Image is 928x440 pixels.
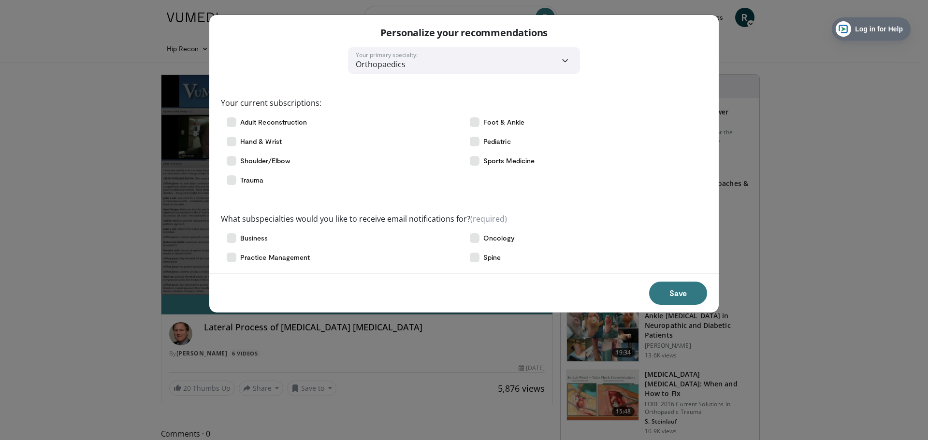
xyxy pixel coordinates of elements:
span: Adult Reconstruction [240,117,307,127]
span: Business [240,233,268,243]
span: Spine [483,253,501,262]
span: Trauma [240,175,263,185]
span: Practice Management [240,253,310,262]
span: Shoulder/Elbow [240,156,290,166]
span: Oncology [483,233,515,243]
label: Your current subscriptions: [221,97,321,109]
span: Foot & Ankle [483,117,524,127]
span: Pediatric [483,137,511,146]
span: Hand & Wrist [240,137,282,146]
span: Sports Medicine [483,156,535,166]
label: What subspecialties would you like to receive email notifications for? [221,213,507,225]
p: Personalize your recommendations [380,27,548,39]
button: Save [649,282,707,305]
span: (required) [470,213,507,224]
